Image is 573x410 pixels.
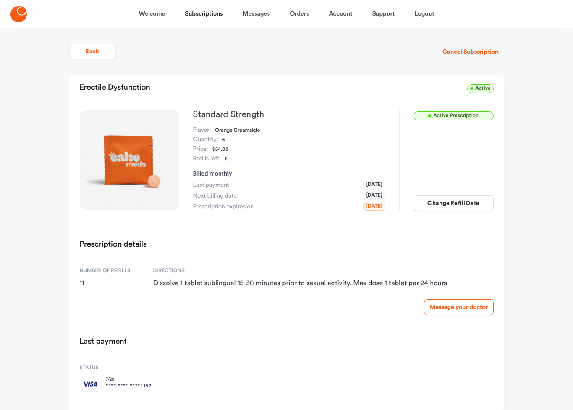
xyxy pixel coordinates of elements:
button: Change Refill Date [414,195,494,211]
span: Prescription expires on [193,202,254,211]
dt: Refills left: [193,154,221,164]
dt: Flavor: [193,126,211,135]
a: Support [372,3,395,24]
img: Standard Strength [80,110,179,210]
span: 7 / 29 [106,376,152,383]
span: Directions [153,267,494,275]
span: [DATE] [363,180,385,189]
dd: Orange Creamsicle [215,126,260,135]
img: visa [80,376,102,392]
dd: 8 [225,154,228,164]
span: Next billing date [193,192,237,200]
span: [DATE] [363,202,385,211]
span: Dissolve 1 tablet sublingual 15-30 minutes prior to sexual activity. Max dose 1 tablet per 24 hours [153,279,494,288]
span: 11 [80,279,142,288]
a: Welcome [139,3,165,24]
span: Number of refills [80,267,142,275]
a: Subscriptions [185,3,223,24]
span: Status [80,364,152,372]
h2: Last payment [80,334,127,350]
a: Logout [414,3,434,24]
a: Messages [243,3,270,24]
button: Back [69,44,116,59]
dt: Quantity: [193,135,218,145]
span: Billed monthly [193,171,232,177]
span: Last payment [193,181,229,189]
h2: Erectile Dysfunction [80,80,150,96]
a: Orders [290,3,309,24]
dd: $54.00 [212,145,229,154]
dt: Price: [193,145,208,154]
h2: Prescription details [80,237,147,253]
h3: Standard Strength [193,110,385,119]
span: [DATE] [363,191,385,200]
a: Message your doctor [424,299,493,315]
span: Active [467,84,493,93]
dd: 6 [222,135,225,145]
span: Active Prescription [414,111,494,120]
a: Account [329,3,352,24]
button: Cancel Subscription [437,44,504,60]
